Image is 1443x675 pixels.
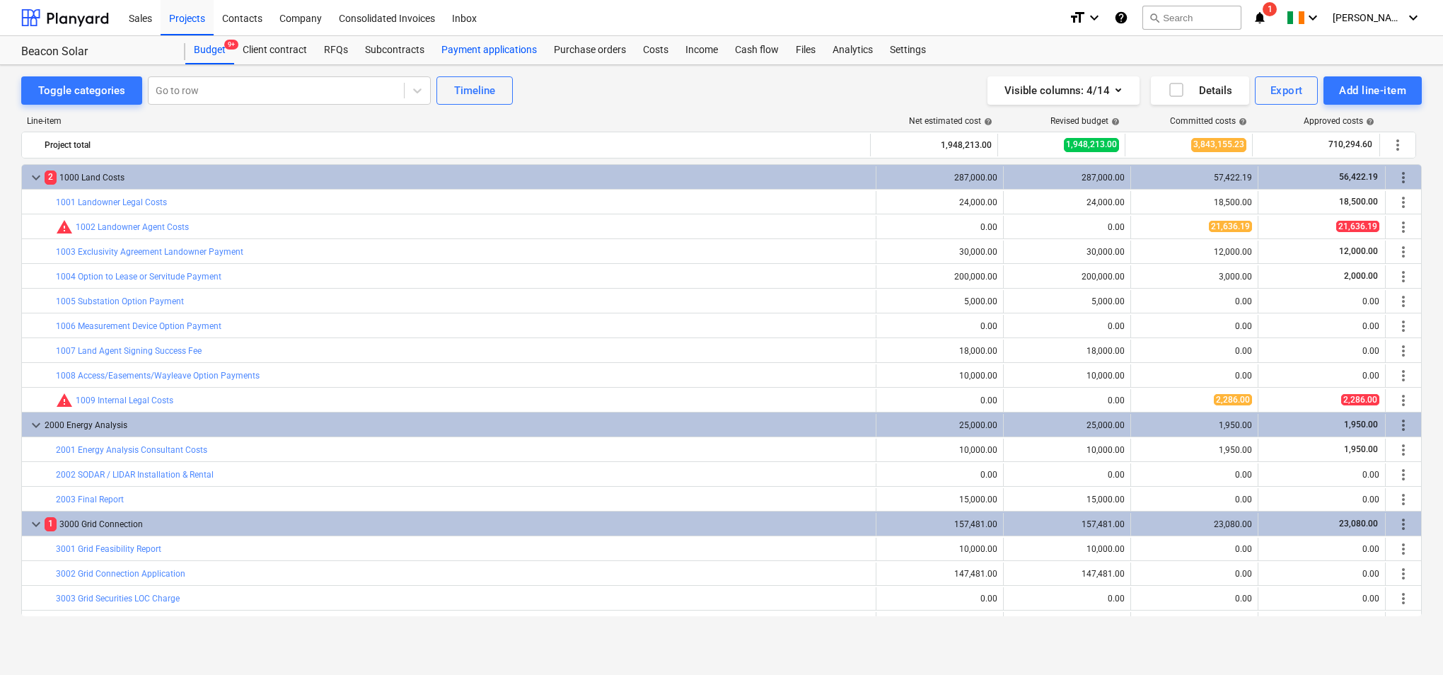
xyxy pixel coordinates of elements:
[1009,445,1125,455] div: 10,000.00
[1009,371,1125,381] div: 10,000.00
[882,173,997,183] div: 287,000.00
[882,321,997,331] div: 0.00
[882,470,997,480] div: 0.00
[234,36,315,64] div: Client contract
[1264,470,1379,480] div: 0.00
[882,544,997,554] div: 10,000.00
[1009,173,1125,183] div: 287,000.00
[1395,342,1412,359] span: More actions
[909,116,992,126] div: Net estimated cost
[1395,392,1412,409] span: More actions
[1069,9,1086,26] i: format_size
[1395,442,1412,458] span: More actions
[45,513,870,536] div: 3000 Grid Connection
[1333,12,1403,23] span: [PERSON_NAME]
[1304,116,1374,126] div: Approved costs
[1395,565,1412,582] span: More actions
[1086,9,1103,26] i: keyboard_arrow_down
[882,247,997,257] div: 30,000.00
[56,569,185,579] a: 3002 Grid Connection Application
[1327,139,1374,151] span: 710,294.60
[1142,6,1241,30] button: Search
[1395,169,1412,186] span: More actions
[1255,76,1319,105] button: Export
[56,197,167,207] a: 1001 Landowner Legal Costs
[1137,296,1252,306] div: 0.00
[1009,247,1125,257] div: 30,000.00
[882,569,997,579] div: 147,481.00
[787,36,824,64] div: Files
[987,76,1140,105] button: Visible columns:4/14
[1137,247,1252,257] div: 12,000.00
[1395,293,1412,310] span: More actions
[1137,544,1252,554] div: 0.00
[1009,470,1125,480] div: 0.00
[882,396,997,405] div: 0.00
[1343,271,1379,281] span: 2,000.00
[882,296,997,306] div: 5,000.00
[45,517,57,531] span: 1
[28,417,45,434] span: keyboard_arrow_down
[56,615,73,632] span: Committed costs exceed revised budget
[1395,194,1412,211] span: More actions
[1395,268,1412,285] span: More actions
[1009,296,1125,306] div: 5,000.00
[1137,519,1252,529] div: 23,080.00
[1395,417,1412,434] span: More actions
[454,81,495,100] div: Timeline
[1004,81,1123,100] div: Visible columns : 4/14
[76,222,189,232] a: 1002 Landowner Agent Costs
[436,76,513,105] button: Timeline
[1304,9,1321,26] i: keyboard_arrow_down
[1191,138,1246,151] span: 3,843,155.23
[56,495,124,504] a: 2003 Final Report
[56,346,202,356] a: 1007 Land Agent Signing Success Fee
[1137,594,1252,604] div: 0.00
[1137,346,1252,356] div: 0.00
[981,117,992,126] span: help
[1137,272,1252,282] div: 3,000.00
[1050,116,1120,126] div: Revised budget
[56,470,214,480] a: 2002 SODAR / LIDAR Installation & Rental
[56,296,184,306] a: 1005 Substation Option Payment
[28,169,45,186] span: keyboard_arrow_down
[1009,197,1125,207] div: 24,000.00
[1214,394,1252,405] span: 2,286.00
[1395,541,1412,558] span: More actions
[1372,607,1443,675] div: Chat Widget
[1151,76,1249,105] button: Details
[185,36,234,64] a: Budget9+
[1168,81,1232,100] div: Details
[185,36,234,64] div: Budget
[634,36,677,64] a: Costs
[1009,495,1125,504] div: 15,000.00
[1336,221,1379,232] span: 21,636.19
[1395,516,1412,533] span: More actions
[1264,296,1379,306] div: 0.00
[882,519,997,529] div: 157,481.00
[433,36,545,64] a: Payment applications
[1264,321,1379,331] div: 0.00
[315,36,357,64] a: RFQs
[882,420,997,430] div: 25,000.00
[1395,466,1412,483] span: More actions
[21,45,168,59] div: Beacon Solar
[824,36,881,64] div: Analytics
[1338,172,1379,182] span: 56,422.19
[1009,222,1125,232] div: 0.00
[1137,495,1252,504] div: 0.00
[882,371,997,381] div: 10,000.00
[1389,137,1406,154] span: More actions
[882,594,997,604] div: 0.00
[1395,367,1412,384] span: More actions
[1137,197,1252,207] div: 18,500.00
[1009,346,1125,356] div: 18,000.00
[1137,371,1252,381] div: 0.00
[1270,81,1303,100] div: Export
[1114,9,1128,26] i: Knowledge base
[1263,2,1277,16] span: 1
[1137,173,1252,183] div: 57,422.19
[1395,318,1412,335] span: More actions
